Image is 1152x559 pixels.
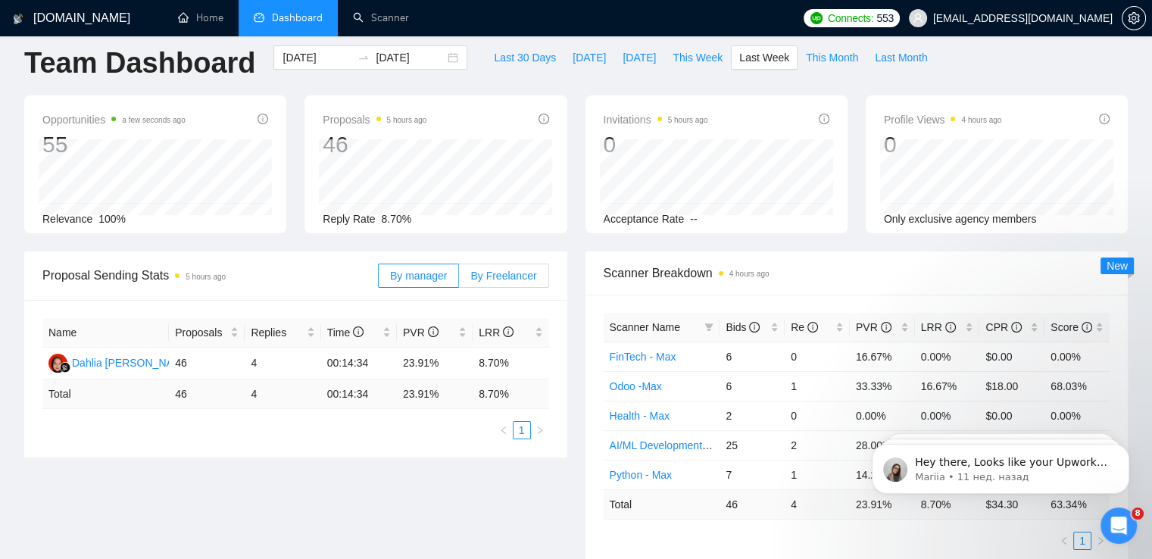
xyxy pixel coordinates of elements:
td: 46 [169,348,245,379]
button: [DATE] [564,45,614,70]
li: Previous Page [1055,532,1073,550]
td: 16.67% [915,371,980,401]
span: info-circle [807,322,818,333]
span: Scanner Breakdown [604,264,1110,283]
span: PVR [856,321,891,333]
a: FinTech - Max [610,351,676,363]
th: Proposals [169,318,245,348]
td: 8.70 % [473,379,548,409]
span: Proposals [323,111,426,129]
span: user [913,13,923,23]
td: 6 [720,342,785,371]
span: Last 30 Days [494,49,556,66]
a: homeHome [178,11,223,24]
td: 4 [785,489,850,519]
td: 16.67% [850,342,915,371]
div: 0 [884,130,1002,159]
button: setting [1122,6,1146,30]
td: 0.00% [915,401,980,430]
td: 7 [720,460,785,489]
td: 25 [720,430,785,460]
span: Score [1051,321,1091,333]
span: 100% [98,213,126,225]
input: End date [376,49,445,66]
span: info-circle [749,322,760,333]
a: DWDahlia [PERSON_NAME] [48,356,192,368]
time: 4 hours ago [961,116,1001,124]
li: Next Page [531,421,549,439]
span: Acceptance Rate [604,213,685,225]
td: 23.91% [397,348,473,379]
span: filter [704,323,713,332]
a: setting [1122,12,1146,24]
span: info-circle [258,114,268,124]
time: a few seconds ago [122,116,185,124]
span: By Freelancer [470,270,536,282]
span: By manager [390,270,447,282]
div: 46 [323,130,426,159]
span: -- [690,213,697,225]
iframe: Intercom notifications сообщение [849,412,1152,518]
span: info-circle [819,114,829,124]
a: 1 [514,422,530,439]
iframe: Intercom live chat [1100,507,1137,544]
span: Proposals [175,324,227,341]
span: Relevance [42,213,92,225]
span: info-circle [353,326,364,337]
button: left [1055,532,1073,550]
td: 4 [245,379,320,409]
span: Opportunities [42,111,186,129]
th: Replies [245,318,320,348]
td: 68.03% [1044,371,1110,401]
span: This Month [806,49,858,66]
td: 0.00% [850,401,915,430]
td: 2 [785,430,850,460]
span: left [499,426,508,435]
span: Proposal Sending Stats [42,266,378,285]
span: info-circle [1011,322,1022,333]
span: 8.70% [382,213,412,225]
td: 6 [720,371,785,401]
button: [DATE] [614,45,664,70]
td: 4 [245,348,320,379]
td: 0.00% [1044,401,1110,430]
td: Total [604,489,720,519]
a: AI/ML Development - Max [610,439,732,451]
span: Invitations [604,111,708,129]
span: left [1060,536,1069,545]
span: Connects: [828,10,873,27]
li: Next Page [1091,532,1110,550]
button: Last Month [866,45,935,70]
span: [DATE] [573,49,606,66]
span: info-circle [503,326,514,337]
td: 33.33% [850,371,915,401]
span: Time [327,326,364,339]
li: 1 [1073,532,1091,550]
span: info-circle [1082,322,1092,333]
time: 5 hours ago [387,116,427,124]
td: 00:14:34 [321,379,397,409]
span: Profile Views [884,111,1002,129]
td: $18.00 [979,371,1044,401]
button: This Week [664,45,731,70]
td: 1 [785,371,850,401]
span: LRR [921,321,956,333]
span: [DATE] [623,49,656,66]
li: Previous Page [495,421,513,439]
td: Total [42,379,169,409]
a: searchScanner [353,11,409,24]
span: info-circle [945,322,956,333]
span: Replies [251,324,303,341]
div: Dahlia [PERSON_NAME] [72,354,192,371]
td: 0 [785,401,850,430]
span: 8 [1132,507,1144,520]
span: info-circle [1099,114,1110,124]
td: 0.00% [915,342,980,371]
td: 2 [720,401,785,430]
li: 1 [513,421,531,439]
img: upwork-logo.png [810,12,823,24]
td: 00:14:34 [321,348,397,379]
